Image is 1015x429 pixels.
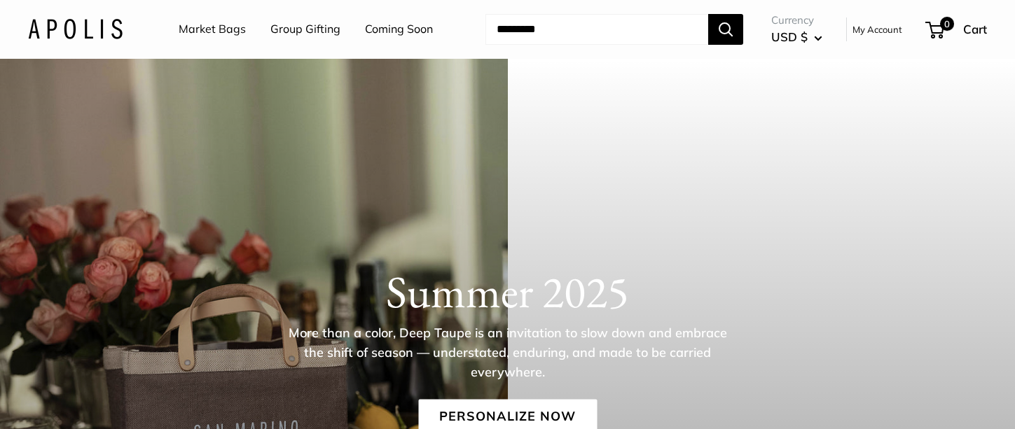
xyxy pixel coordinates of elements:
button: USD $ [771,26,822,48]
h1: Summer 2025 [28,265,987,318]
button: Search [708,14,743,45]
span: USD $ [771,29,808,44]
img: Apolis [28,19,123,39]
a: Coming Soon [365,19,433,40]
span: Currency [771,10,822,30]
a: Group Gifting [270,19,340,40]
a: Market Bags [179,19,246,40]
span: 0 [940,17,954,31]
input: Search... [485,14,708,45]
a: 0 Cart [927,18,987,41]
a: My Account [852,21,902,38]
span: Cart [963,22,987,36]
p: More than a color, Deep Taupe is an invitation to slow down and embrace the shift of season — und... [280,323,736,382]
